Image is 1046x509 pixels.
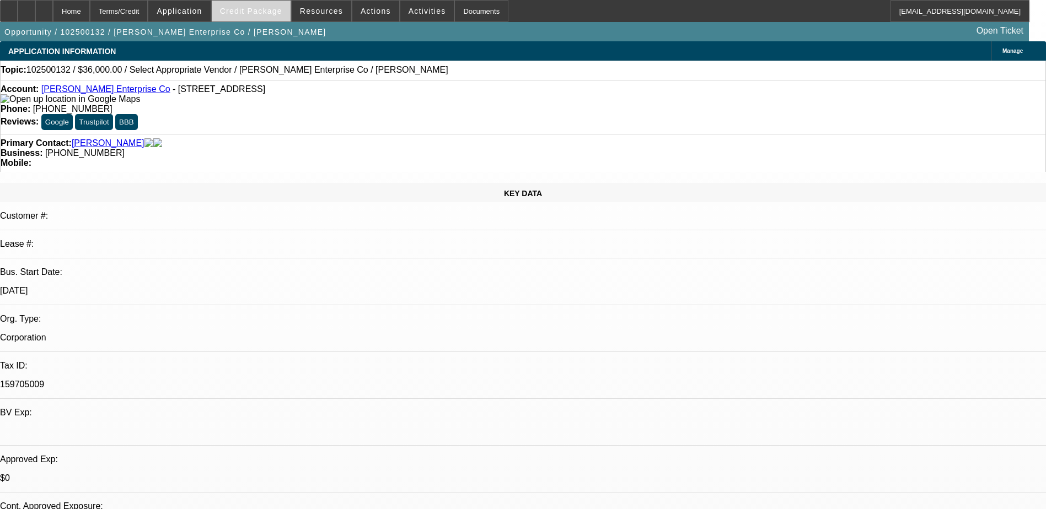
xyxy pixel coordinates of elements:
span: Resources [300,7,343,15]
button: Resources [292,1,351,21]
span: Manage [1002,48,1023,54]
img: Open up location in Google Maps [1,94,140,104]
button: BBB [115,114,138,130]
strong: Reviews: [1,117,39,126]
button: Application [148,1,210,21]
a: [PERSON_NAME] Enterprise Co [41,84,170,94]
span: [PHONE_NUMBER] [45,148,125,158]
button: Activities [400,1,454,21]
span: - [STREET_ADDRESS] [173,84,265,94]
span: Activities [409,7,446,15]
strong: Primary Contact: [1,138,72,148]
img: facebook-icon.png [144,138,153,148]
span: Actions [361,7,391,15]
span: APPLICATION INFORMATION [8,47,116,56]
strong: Account: [1,84,39,94]
strong: Topic: [1,65,26,75]
button: Trustpilot [75,114,112,130]
a: [PERSON_NAME] [72,138,144,148]
a: Open Ticket [972,21,1028,40]
a: View Google Maps [1,94,140,104]
strong: Business: [1,148,42,158]
span: [PHONE_NUMBER] [33,104,112,113]
span: Credit Package [220,7,282,15]
span: 102500132 / $36,000.00 / Select Appropriate Vendor / [PERSON_NAME] Enterprise Co / [PERSON_NAME] [26,65,448,75]
strong: Phone: [1,104,30,113]
button: Credit Package [212,1,291,21]
strong: Mobile: [1,158,31,167]
img: linkedin-icon.png [153,138,162,148]
button: Actions [352,1,399,21]
span: Application [157,7,202,15]
span: Opportunity / 102500132 / [PERSON_NAME] Enterprise Co / [PERSON_NAME] [4,28,326,36]
span: KEY DATA [504,189,542,198]
button: Google [41,114,73,130]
